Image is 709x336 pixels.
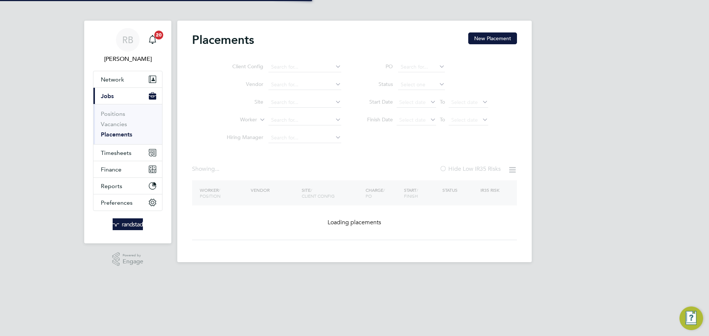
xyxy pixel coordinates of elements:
span: Engage [123,259,143,265]
span: RB [122,35,133,45]
a: Positions [101,110,125,117]
nav: Main navigation [84,21,171,243]
button: Timesheets [93,145,162,161]
button: Preferences [93,194,162,211]
a: Powered byEngage [112,252,144,266]
button: Engage Resource Center [679,306,703,330]
span: Jobs [101,93,114,100]
span: Reports [101,183,122,190]
div: Showing [192,165,221,173]
span: Powered by [123,252,143,259]
a: Placements [101,131,132,138]
span: 20 [154,31,163,39]
a: Vacancies [101,121,127,128]
span: Preferences [101,199,133,206]
h2: Placements [192,32,254,47]
button: Reports [93,178,162,194]
span: ... [215,165,219,173]
a: RB[PERSON_NAME] [93,28,162,63]
a: Go to home page [93,218,162,230]
button: Network [93,71,162,87]
label: Hide Low IR35 Risks [439,165,501,173]
span: Finance [101,166,121,173]
button: Finance [93,161,162,177]
span: Timesheets [101,149,131,156]
span: Robert Beecham [93,55,162,63]
button: Jobs [93,88,162,104]
button: New Placement [468,32,517,44]
img: randstad-logo-retina.png [113,218,143,230]
a: 20 [145,28,160,52]
div: Jobs [93,104,162,144]
span: Network [101,76,124,83]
